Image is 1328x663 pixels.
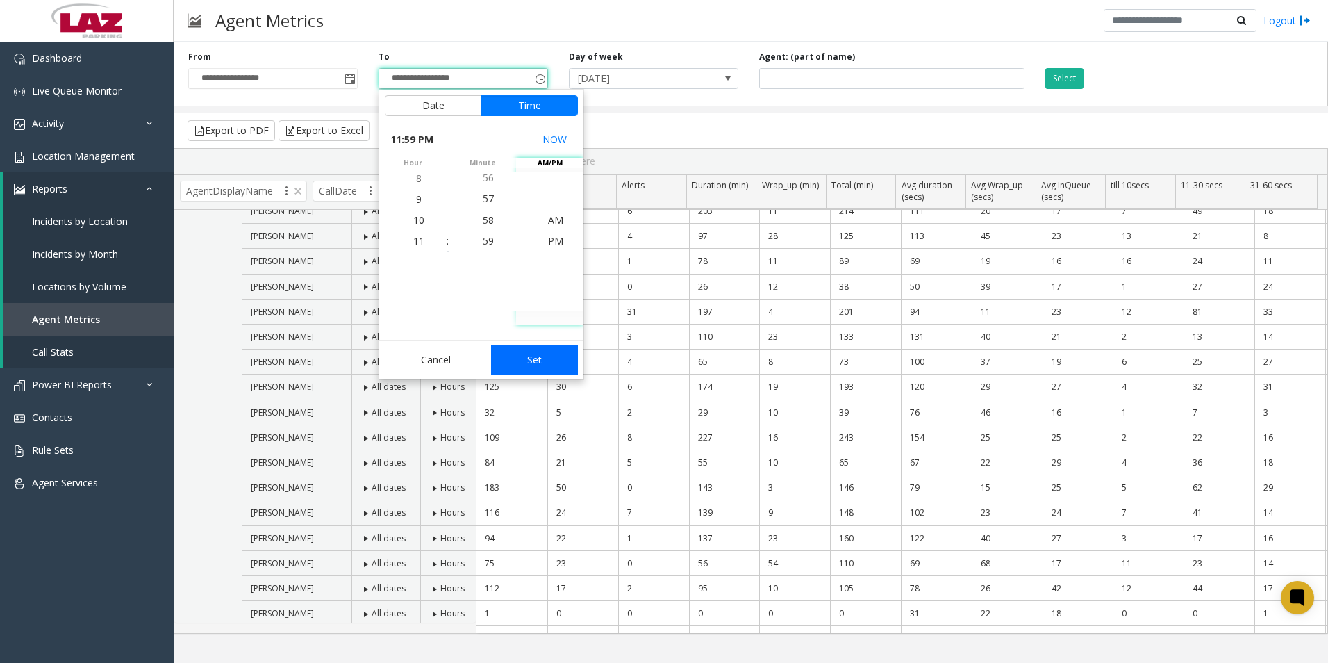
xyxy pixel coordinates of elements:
[372,507,406,518] span: All dates
[251,507,314,518] span: [PERSON_NAME]
[1181,179,1222,191] span: 11-30 secs
[1254,450,1325,475] td: 18
[547,375,618,400] td: 30
[1113,375,1184,400] td: 4
[279,120,370,141] button: Export to Excel
[476,551,547,576] td: 75
[188,51,211,63] label: From
[32,476,98,489] span: Agent Services
[759,425,830,450] td: 16
[440,532,465,544] span: Hours
[830,199,901,224] td: 214
[759,224,830,249] td: 28
[14,445,25,457] img: 'icon'
[1043,500,1113,525] td: 24
[1043,375,1113,400] td: 27
[14,413,25,424] img: 'icon'
[901,576,972,601] td: 78
[1300,13,1311,28] img: logout
[440,407,465,418] span: Hours
[547,425,618,450] td: 26
[1254,224,1325,249] td: 8
[1184,224,1254,249] td: 21
[372,205,406,217] span: All dates
[372,582,406,594] span: All dates
[830,450,901,475] td: 65
[476,601,547,626] td: 1
[972,275,1043,300] td: 39
[1254,475,1325,500] td: 29
[1254,199,1325,224] td: 18
[618,350,689,375] td: 4
[1043,450,1113,475] td: 29
[689,350,760,375] td: 65
[1184,350,1254,375] td: 25
[1043,350,1113,375] td: 19
[901,275,972,300] td: 50
[1184,199,1254,224] td: 49
[476,576,547,601] td: 112
[618,601,689,626] td: 0
[1184,551,1254,576] td: 23
[569,51,623,63] label: Day of week
[476,400,547,425] td: 32
[251,331,314,343] span: [PERSON_NAME]
[1263,13,1311,28] a: Logout
[1254,375,1325,400] td: 31
[1184,526,1254,551] td: 17
[251,532,314,544] span: [PERSON_NAME]
[440,557,465,569] span: Hours
[901,500,972,525] td: 102
[1113,551,1184,576] td: 11
[830,300,901,325] td: 201
[689,224,760,249] td: 97
[390,130,433,149] span: 11:59 PM
[1043,249,1113,274] td: 16
[251,432,314,443] span: [PERSON_NAME]
[372,306,406,318] span: All dates
[32,51,82,65] span: Dashboard
[188,120,275,141] button: Export to PDF
[830,375,901,400] td: 193
[1113,224,1184,249] td: 13
[618,526,689,551] td: 1
[830,325,901,350] td: 133
[32,443,74,457] span: Rule Sets
[972,551,1043,576] td: 68
[251,582,314,594] span: [PERSON_NAME]
[3,238,174,270] a: Incidents by Month
[1184,475,1254,500] td: 62
[1113,275,1184,300] td: 1
[689,526,760,551] td: 137
[759,375,830,400] td: 19
[1111,179,1149,191] span: till 10secs
[759,249,830,274] td: 11
[251,205,314,217] span: [PERSON_NAME]
[1113,199,1184,224] td: 7
[972,425,1043,450] td: 25
[447,234,449,248] div: :
[14,478,25,489] img: 'icon'
[14,184,25,195] img: 'icon'
[759,300,830,325] td: 4
[759,400,830,425] td: 10
[901,375,972,400] td: 120
[483,192,494,205] span: 57
[416,172,422,185] span: 8
[830,249,901,274] td: 89
[689,400,760,425] td: 29
[830,601,901,626] td: 0
[901,551,972,576] td: 69
[1254,350,1325,375] td: 27
[1184,375,1254,400] td: 32
[532,69,547,88] span: Toggle popup
[618,551,689,576] td: 0
[372,281,406,293] span: All dates
[1254,400,1325,425] td: 3
[1254,526,1325,551] td: 16
[971,179,1023,203] span: Avg Wrap_up (secs)
[1113,526,1184,551] td: 3
[1254,275,1325,300] td: 24
[618,475,689,500] td: 0
[689,249,760,274] td: 78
